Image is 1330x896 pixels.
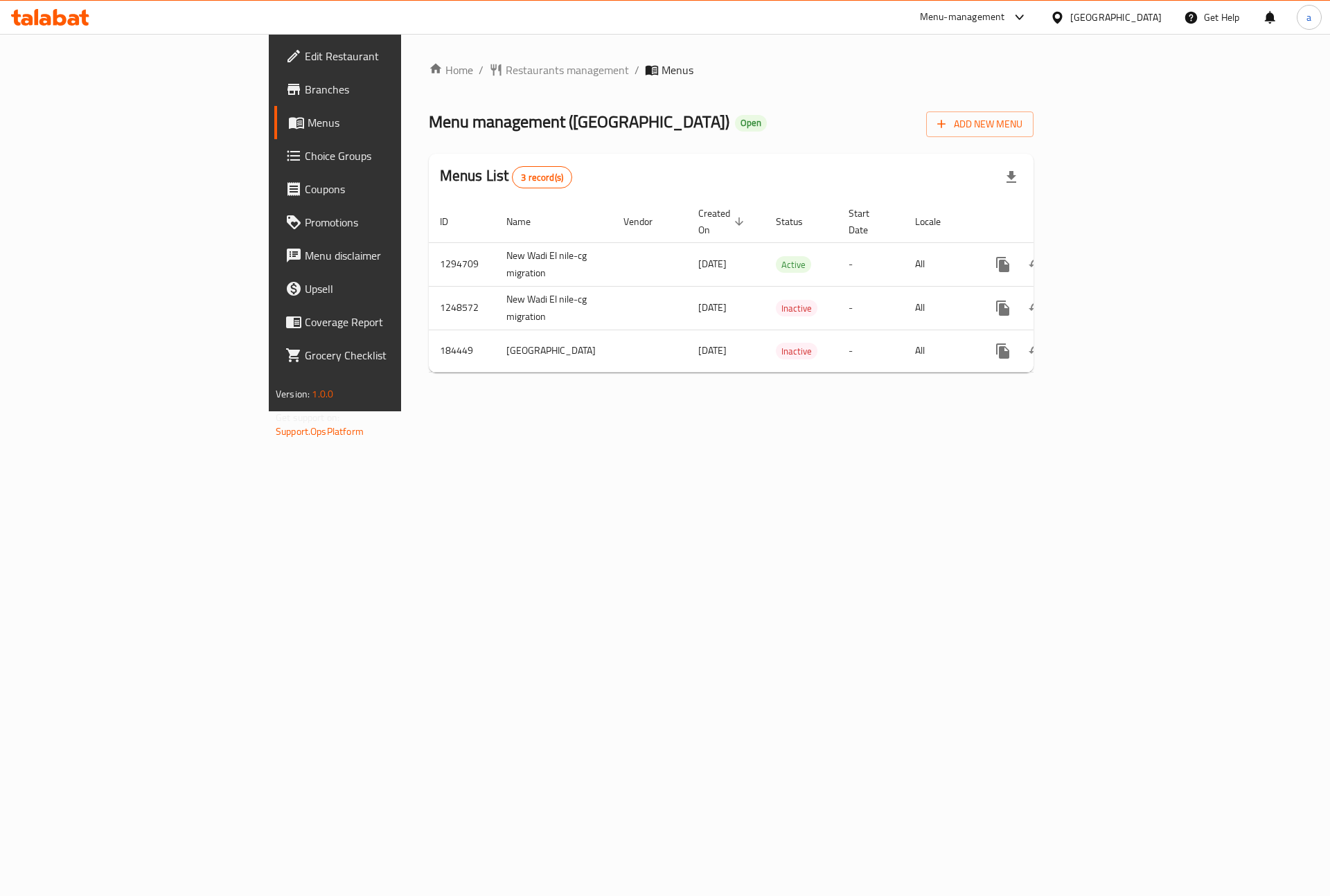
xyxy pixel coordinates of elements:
[506,213,549,230] span: Name
[305,280,480,297] span: Upsell
[274,73,491,106] a: Branches
[276,385,310,403] span: Version:
[920,9,1005,26] div: Menu-management
[276,422,364,440] a: Support.OpsPlatform
[495,330,612,372] td: [GEOGRAPHIC_DATA]
[308,114,480,131] span: Menus
[274,106,491,139] a: Menus
[305,347,480,364] span: Grocery Checklist
[1020,334,1053,368] button: Change Status
[440,213,466,230] span: ID
[776,343,817,359] div: Inactive
[904,286,975,330] td: All
[698,205,748,238] span: Created On
[274,206,491,239] a: Promotions
[274,305,491,339] a: Coverage Report
[986,334,1020,368] button: more
[662,62,693,78] span: Menus
[975,201,1130,243] th: Actions
[274,139,491,172] a: Choice Groups
[305,247,480,264] span: Menu disclaimer
[995,161,1028,194] div: Export file
[495,242,612,286] td: New Wadi El nile-cg migration
[305,181,480,197] span: Coupons
[904,242,975,286] td: All
[495,286,612,330] td: New Wadi El nile-cg migration
[489,62,629,78] a: Restaurants management
[849,205,887,238] span: Start Date
[429,106,729,137] span: Menu management ( [GEOGRAPHIC_DATA] )
[776,213,821,230] span: Status
[735,117,767,129] span: Open
[915,213,959,230] span: Locale
[698,341,727,359] span: [DATE]
[776,257,811,273] span: Active
[274,39,491,73] a: Edit Restaurant
[274,239,491,272] a: Menu disclaimer
[506,62,629,78] span: Restaurants management
[274,172,491,206] a: Coupons
[274,339,491,372] a: Grocery Checklist
[1020,292,1053,325] button: Change Status
[305,48,480,64] span: Edit Restaurant
[305,214,480,231] span: Promotions
[276,409,339,427] span: Get support on:
[305,81,480,98] span: Branches
[837,286,904,330] td: -
[837,242,904,286] td: -
[513,171,571,184] span: 3 record(s)
[274,272,491,305] a: Upsell
[776,343,817,359] span: Inactive
[1020,248,1053,281] button: Change Status
[698,298,727,316] span: [DATE]
[986,292,1020,325] button: more
[735,115,767,132] div: Open
[305,147,480,164] span: Choice Groups
[312,385,333,403] span: 1.0.0
[635,62,639,78] li: /
[305,314,480,330] span: Coverage Report
[698,255,727,273] span: [DATE]
[904,330,975,372] td: All
[1306,10,1311,25] span: a
[776,301,817,316] span: Inactive
[429,62,1034,78] nav: breadcrumb
[837,330,904,372] td: -
[926,111,1034,137] button: Add New Menu
[512,166,572,188] div: Total records count
[1070,10,1162,25] div: [GEOGRAPHIC_DATA]
[986,248,1020,281] button: more
[440,165,572,188] h2: Menus List
[776,256,811,273] div: Active
[429,201,1130,373] table: enhanced table
[623,213,671,230] span: Vendor
[776,300,817,316] div: Inactive
[937,116,1022,133] span: Add New Menu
